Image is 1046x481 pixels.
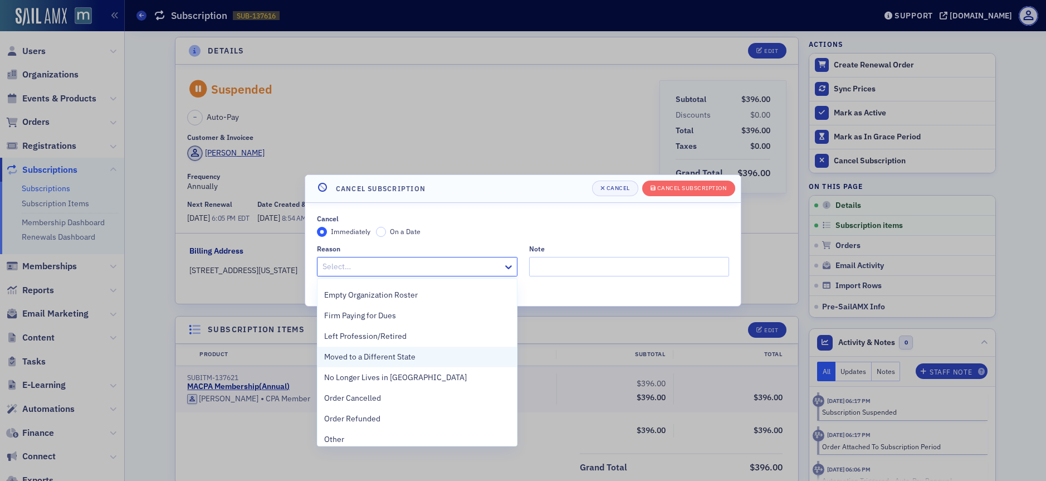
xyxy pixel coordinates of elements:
[324,351,416,363] span: Moved to a Different State
[324,413,380,425] span: Order Refunded
[317,227,327,237] input: Immediately
[324,434,344,445] span: Other
[592,181,638,196] button: Cancel
[331,227,370,236] span: Immediately
[317,215,339,223] div: Cancel
[324,289,418,301] span: Empty Organization Roster
[607,185,630,191] div: Cancel
[324,372,467,383] span: No Longer Lives in [GEOGRAPHIC_DATA]
[642,181,735,196] button: Cancel Subscription
[376,227,386,237] input: On a Date
[657,185,727,191] div: Cancel Subscription
[324,392,381,404] span: Order Cancelled
[390,227,421,236] span: On a Date
[317,245,340,253] div: Reason
[529,245,545,253] div: Note
[336,183,426,193] h4: Cancel Subscription
[324,331,407,342] span: Left Profession/Retired
[324,310,396,322] span: Firm Paying for Dues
